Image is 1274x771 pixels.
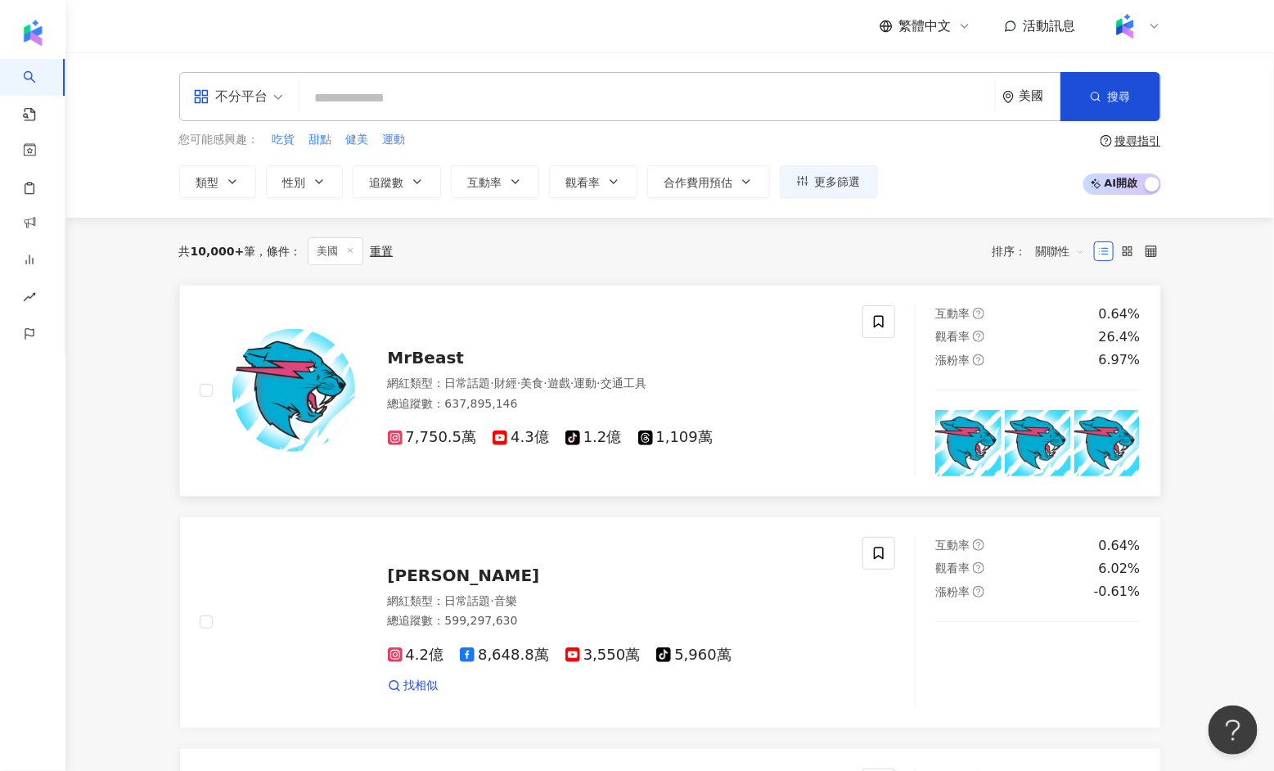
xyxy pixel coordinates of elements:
[520,376,543,390] span: 美食
[308,131,333,149] button: 甜點
[493,429,549,446] span: 4.3億
[193,88,209,105] span: appstore
[565,429,622,446] span: 1.2億
[1074,642,1141,708] img: post-image
[346,132,369,148] span: 健美
[23,281,36,318] span: rise
[491,376,494,390] span: ·
[1024,18,1076,34] span: 活動訊息
[1005,642,1071,708] img: post-image
[1036,238,1085,264] span: 關聯性
[345,131,370,149] button: 健美
[193,83,268,110] div: 不分平台
[255,245,301,258] span: 條件 ：
[935,330,970,343] span: 觀看率
[232,561,355,683] img: KOL Avatar
[973,308,984,319] span: question-circle
[1020,89,1060,103] div: 美國
[656,647,732,664] span: 5,960萬
[283,176,306,189] span: 性別
[601,376,646,390] span: 交通工具
[353,165,441,198] button: 追蹤數
[973,562,984,574] span: question-circle
[1209,706,1258,755] iframe: Help Scout Beacon - Open
[370,176,404,189] span: 追蹤數
[308,237,363,265] span: 美國
[388,613,844,629] div: 總追蹤數 ： 599,297,630
[973,354,984,366] span: question-circle
[191,245,245,258] span: 10,000+
[566,176,601,189] span: 觀看率
[549,165,637,198] button: 觀看率
[1099,351,1141,369] div: 6.97%
[445,594,491,607] span: 日常話題
[935,354,970,367] span: 漲粉率
[404,678,439,694] span: 找相似
[664,176,733,189] span: 合作費用預估
[179,132,259,148] span: 您可能感興趣：
[1110,11,1141,42] img: Kolr%20app%20icon%20%281%29.png
[638,429,714,446] span: 1,109萬
[1108,90,1131,103] span: 搜尋
[1074,410,1141,476] img: post-image
[596,376,600,390] span: ·
[993,238,1094,264] div: 排序：
[973,539,984,551] span: question-circle
[382,131,407,149] button: 運動
[565,647,641,664] span: 3,550萬
[445,376,491,390] span: 日常話題
[23,59,56,123] a: search
[494,376,517,390] span: 財經
[780,165,878,198] button: 更多篩選
[1060,72,1160,121] button: 搜尋
[1099,328,1141,346] div: 26.4%
[1094,583,1141,601] div: -0.61%
[179,285,1161,497] a: KOL AvatarMrBeast網紅類型：日常話題·財經·美食·遊戲·運動·交通工具總追蹤數：637,895,1467,750.5萬4.3億1.2億1,109萬互動率question-circ...
[179,516,1161,728] a: KOL Avatar[PERSON_NAME]網紅類型：日常話題·音樂總追蹤數：599,297,6304.2億8,648.8萬3,550萬5,960萬找相似互動率question-circle0...
[196,176,219,189] span: 類型
[272,132,295,148] span: 吃貨
[388,593,844,610] div: 網紅類型 ：
[935,539,970,552] span: 互動率
[935,410,1002,476] img: post-image
[935,642,1002,708] img: post-image
[1002,91,1015,103] span: environment
[179,165,256,198] button: 類型
[973,331,984,342] span: question-circle
[1115,134,1161,147] div: 搜尋指引
[1099,305,1141,323] div: 0.64%
[388,396,844,413] div: 總追蹤數 ： 637,895,146
[647,165,770,198] button: 合作費用預估
[232,329,355,452] img: KOL Avatar
[1101,135,1112,147] span: question-circle
[388,647,444,664] span: 4.2億
[370,245,393,258] div: 重置
[388,376,844,392] div: 網紅類型 ：
[388,429,477,446] span: 7,750.5萬
[383,132,406,148] span: 運動
[491,594,494,607] span: ·
[899,17,952,35] span: 繁體中文
[451,165,539,198] button: 互動率
[388,678,439,694] a: 找相似
[20,20,46,46] img: logo icon
[543,376,547,390] span: ·
[468,176,502,189] span: 互動率
[1005,410,1071,476] img: post-image
[388,348,465,367] span: MrBeast
[179,245,256,258] div: 共 筆
[935,307,970,320] span: 互動率
[1099,560,1141,578] div: 6.02%
[935,585,970,598] span: 漲粉率
[547,376,570,390] span: 遊戲
[517,376,520,390] span: ·
[494,594,517,607] span: 音樂
[388,566,540,585] span: [PERSON_NAME]
[266,165,343,198] button: 性別
[309,132,332,148] span: 甜點
[935,561,970,575] span: 觀看率
[815,175,861,188] span: 更多篩選
[1099,537,1141,555] div: 0.64%
[973,586,984,597] span: question-circle
[272,131,296,149] button: 吃貨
